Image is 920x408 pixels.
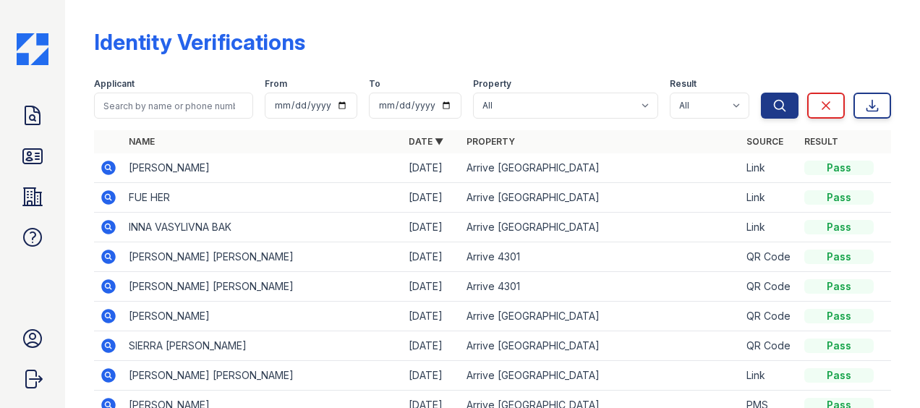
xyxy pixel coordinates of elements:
a: Property [467,136,515,147]
td: [PERSON_NAME] [PERSON_NAME] [123,242,403,272]
td: SIERRA [PERSON_NAME] [123,331,403,361]
td: Arrive 4301 [461,242,741,272]
a: Name [129,136,155,147]
td: Arrive [GEOGRAPHIC_DATA] [461,361,741,391]
div: Pass [804,279,874,294]
label: Result [670,78,697,90]
label: Property [473,78,511,90]
div: Pass [804,250,874,264]
div: Pass [804,309,874,323]
td: Arrive [GEOGRAPHIC_DATA] [461,331,741,361]
div: Pass [804,339,874,353]
td: [PERSON_NAME] [PERSON_NAME] [123,361,403,391]
td: Arrive [GEOGRAPHIC_DATA] [461,213,741,242]
label: Applicant [94,78,135,90]
td: [DATE] [403,302,461,331]
td: Arrive [GEOGRAPHIC_DATA] [461,302,741,331]
td: [PERSON_NAME] [123,153,403,183]
td: INNA VASYLIVNA BAK [123,213,403,242]
td: [DATE] [403,183,461,213]
div: Pass [804,190,874,205]
td: [DATE] [403,213,461,242]
td: [DATE] [403,272,461,302]
label: From [265,78,287,90]
td: [DATE] [403,361,461,391]
input: Search by name or phone number [94,93,253,119]
a: Result [804,136,838,147]
td: QR Code [741,272,798,302]
td: QR Code [741,302,798,331]
td: QR Code [741,242,798,272]
td: Link [741,183,798,213]
img: CE_Icon_Blue-c292c112584629df590d857e76928e9f676e5b41ef8f769ba2f05ee15b207248.png [17,33,48,65]
td: Link [741,213,798,242]
td: [DATE] [403,242,461,272]
div: Pass [804,368,874,383]
label: To [369,78,380,90]
td: Link [741,361,798,391]
td: FUE HER [123,183,403,213]
td: [PERSON_NAME] [123,302,403,331]
div: Pass [804,161,874,175]
td: [DATE] [403,331,461,361]
td: Arrive 4301 [461,272,741,302]
div: Identity Verifications [94,29,305,55]
td: Link [741,153,798,183]
td: [DATE] [403,153,461,183]
a: Date ▼ [409,136,443,147]
td: Arrive [GEOGRAPHIC_DATA] [461,153,741,183]
div: Pass [804,220,874,234]
td: Arrive [GEOGRAPHIC_DATA] [461,183,741,213]
a: Source [746,136,783,147]
td: [PERSON_NAME] [PERSON_NAME] [123,272,403,302]
td: QR Code [741,331,798,361]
